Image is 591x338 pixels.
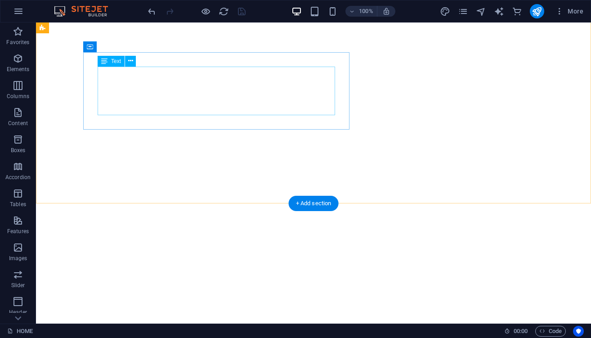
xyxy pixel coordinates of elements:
button: More [551,4,587,18]
span: : [520,328,521,334]
span: Text [111,59,121,64]
h6: Session time [504,326,528,337]
button: commerce [512,6,523,17]
i: Commerce [512,6,522,17]
p: Columns [7,93,29,100]
p: Images [9,255,27,262]
button: text_generator [494,6,505,17]
h6: 100% [359,6,373,17]
i: AI Writer [494,6,504,17]
button: Click here to leave preview mode and continue editing [200,6,211,17]
p: Features [7,228,29,235]
i: On resize automatically adjust zoom level to fit chosen device. [382,7,390,15]
button: Code [535,326,566,337]
p: Content [8,120,28,127]
div: + Add section [289,196,339,211]
p: Boxes [11,147,26,154]
button: Usercentrics [573,326,584,337]
p: Accordion [5,174,31,181]
i: Design (Ctrl+Alt+Y) [440,6,450,17]
i: Navigator [476,6,486,17]
i: Undo: menu-wrapper-shadow ((2px 2px 4px 0 rgba(0,0,0,0.2), null, null) -> (inset 2px 2px 4px 0 rg... [147,6,157,17]
span: 00 00 [514,326,528,337]
button: 100% [345,6,377,17]
button: publish [530,4,544,18]
button: undo [146,6,157,17]
p: Tables [10,201,26,208]
i: Publish [532,6,542,17]
button: navigator [476,6,487,17]
button: reload [218,6,229,17]
span: Code [539,326,562,337]
span: More [555,7,583,16]
p: Elements [7,66,30,73]
i: Pages (Ctrl+Alt+S) [458,6,468,17]
button: pages [458,6,469,17]
p: Slider [11,282,25,289]
p: Header [9,309,27,316]
button: design [440,6,451,17]
img: Editor Logo [52,6,119,17]
a: Click to cancel selection. Double-click to open Pages [7,326,33,337]
p: Favorites [6,39,29,46]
